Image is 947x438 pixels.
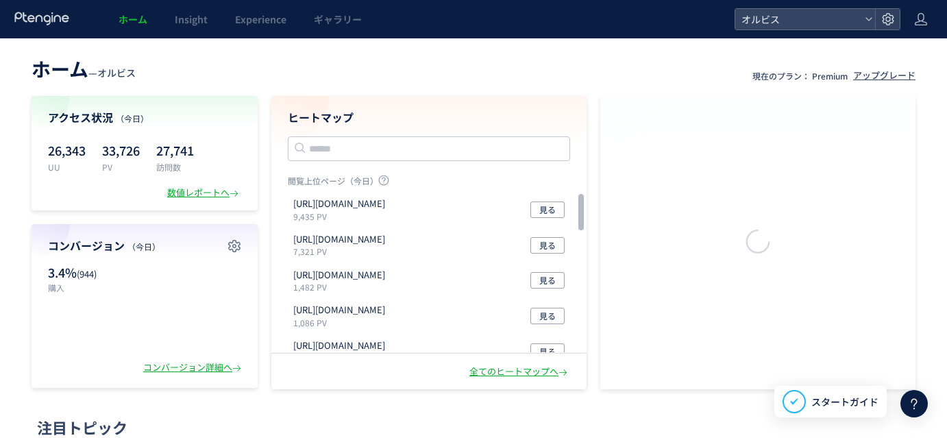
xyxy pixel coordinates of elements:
div: 全てのヒートマップへ [469,365,570,378]
span: Insight [175,12,208,26]
p: 1,064 PV [293,352,391,364]
p: 閲覧上位ページ（今日） [288,175,570,192]
p: UU [48,161,86,173]
span: 見る [539,202,556,218]
p: https://pr.orbis.co.jp/cosmetics/clearful/331 [293,197,385,210]
p: 現在のプラン： Premium [752,70,848,82]
p: https://pr.orbis.co.jp/cosmetics/udot/410-12 [293,339,385,352]
span: オルビス [97,66,136,80]
button: 見る [530,237,565,254]
span: 見る [539,237,556,254]
div: アップグレード [853,69,915,82]
p: 9,435 PV [293,210,391,222]
span: Experience [235,12,286,26]
p: 1,086 PV [293,317,391,328]
span: (944) [77,267,97,280]
p: https://pr.orbis.co.jp/cosmetics/u/100 [293,269,385,282]
p: https://orbis.co.jp/order/thanks [293,233,385,246]
div: コンバージョン詳細へ [143,361,244,374]
div: — [32,55,136,82]
span: 見る [539,272,556,289]
button: 見る [530,343,565,360]
p: 33,726 [102,139,140,161]
div: 数値レポートへ [167,186,241,199]
p: 訪問数 [156,161,194,173]
span: ホーム [32,55,88,82]
span: 見る [539,343,556,360]
p: PV [102,161,140,173]
span: （今日） [127,241,160,252]
p: 7,321 PV [293,245,391,257]
h4: コンバージョン [48,238,241,254]
span: スタートガイド [811,395,878,409]
p: https://pr.orbis.co.jp/special/04 [293,304,385,317]
span: （今日） [116,112,149,124]
span: ギャラリー [314,12,362,26]
button: 見る [530,202,565,218]
button: 見る [530,308,565,324]
span: 見る [539,308,556,324]
span: オルビス [737,9,859,29]
span: ホーム [119,12,147,26]
p: 1,482 PV [293,281,391,293]
div: 注目トピック [37,417,903,438]
p: 購入 [48,282,138,293]
h4: アクセス状況 [48,110,241,125]
button: 見る [530,272,565,289]
p: 3.4% [48,264,138,282]
p: 27,741 [156,139,194,161]
p: 26,343 [48,139,86,161]
h4: ヒートマップ [288,110,570,125]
